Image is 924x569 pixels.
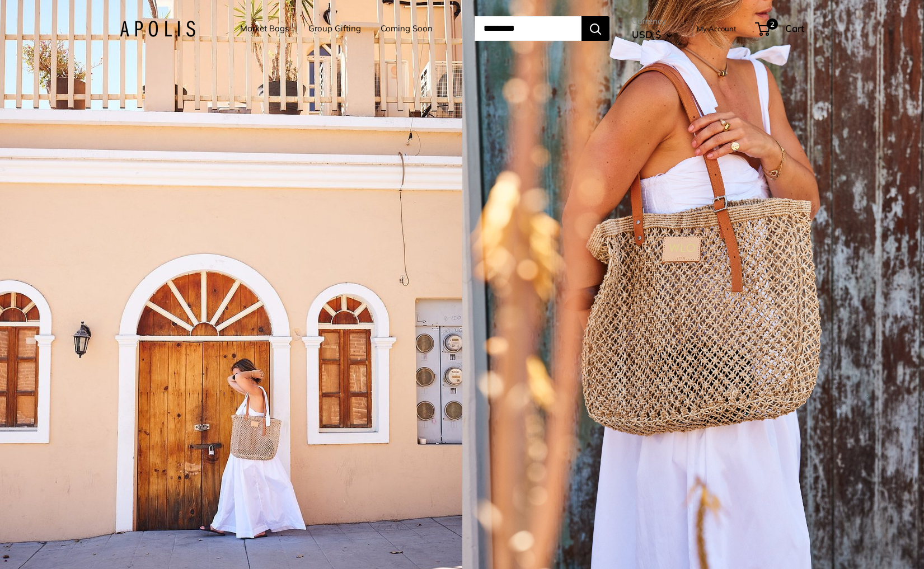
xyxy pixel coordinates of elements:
[475,16,581,41] input: Search...
[381,21,433,36] a: Coming Soon
[697,22,737,35] a: My Account
[785,22,804,34] span: Cart
[632,26,673,44] button: USD $
[756,20,804,37] a: 2 Cart
[632,13,673,29] span: Currency
[308,21,361,36] a: Group Gifting
[120,21,195,37] img: Apolis
[581,16,609,41] button: Search
[240,21,289,36] a: Market Bags
[632,29,661,40] span: USD $
[767,18,778,30] span: 2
